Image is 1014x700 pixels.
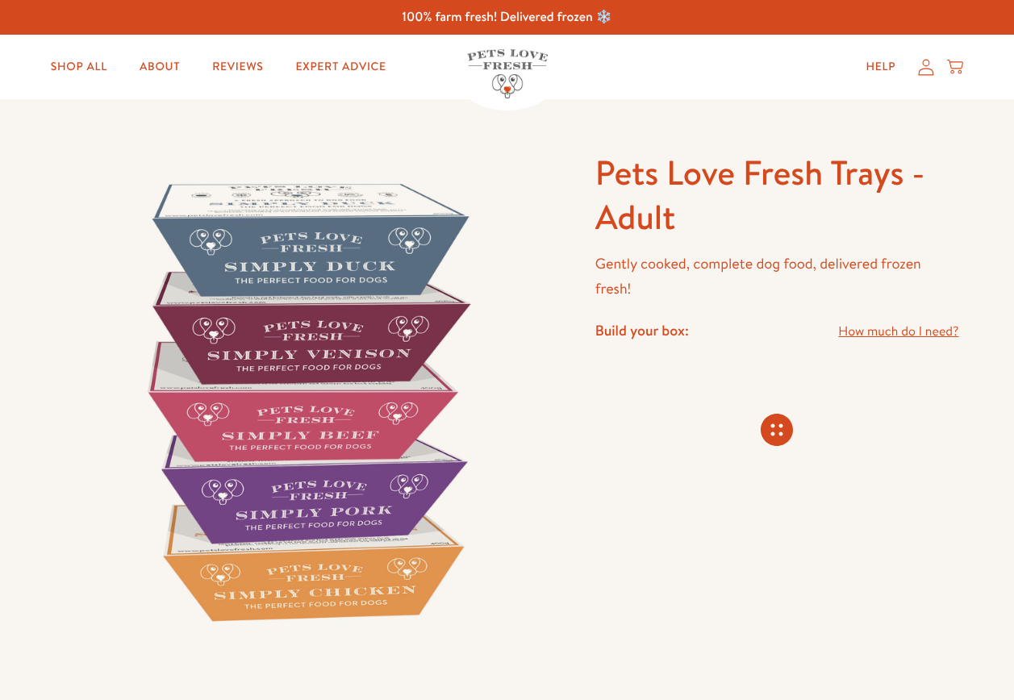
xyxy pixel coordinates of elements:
a: About [127,51,193,83]
a: Help [853,51,908,83]
svg: Connecting store [761,414,793,446]
a: Shop All [38,51,120,83]
img: Pets Love Fresh Trays - Adult [56,151,557,652]
h1: Pets Love Fresh Trays - Adult [595,151,959,239]
a: Reviews [199,51,276,83]
p: Gently cooked, complete dog food, delivered frozen fresh! [595,252,959,301]
h4: Build your box: [595,321,689,340]
img: Pets Love Fresh [467,49,548,98]
a: Expert Advice [283,51,399,83]
a: How much do I need? [838,321,958,343]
